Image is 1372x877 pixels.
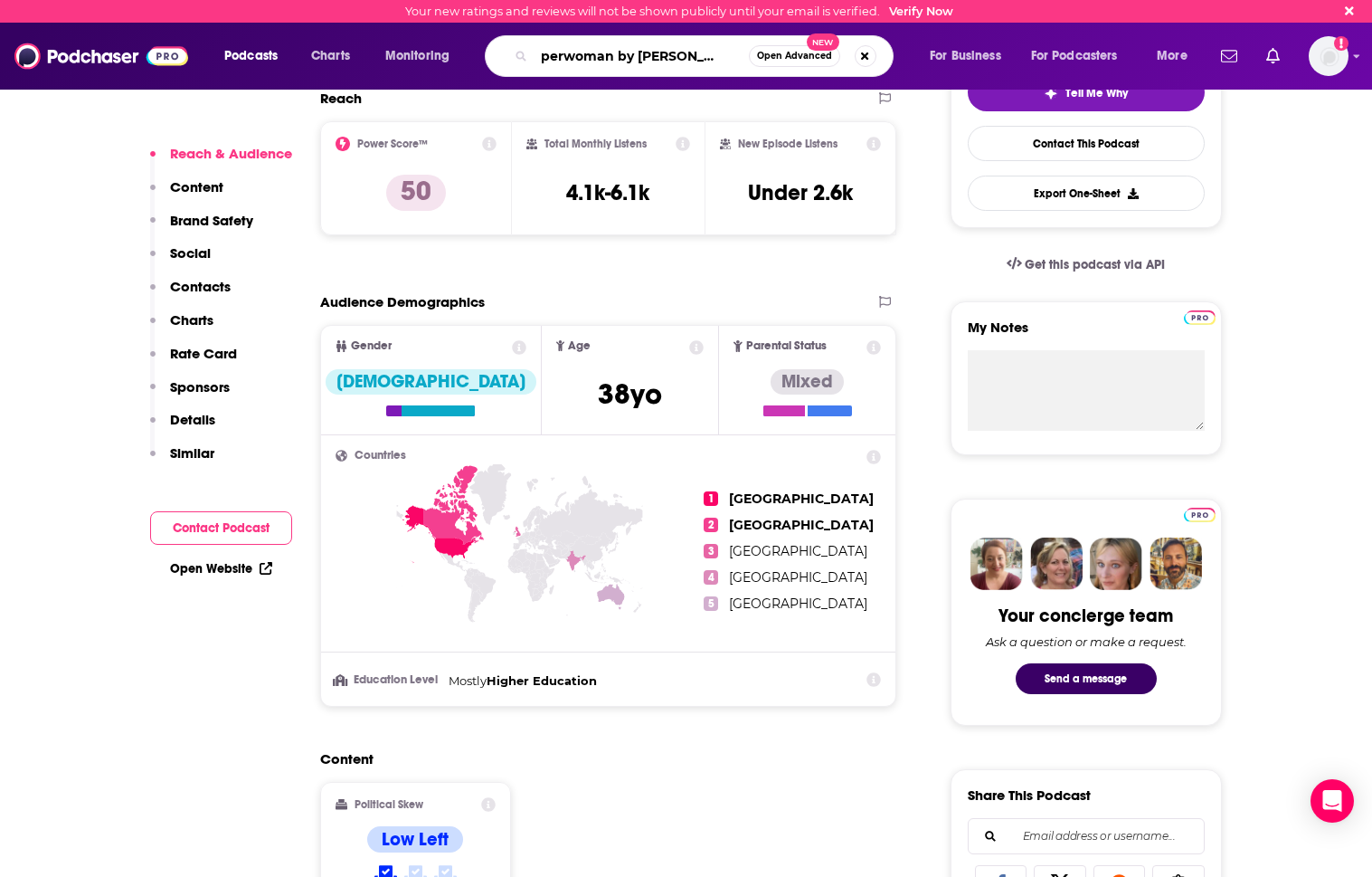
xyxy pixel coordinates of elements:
span: Charts [311,43,350,69]
img: Jules Profile [1090,538,1142,590]
button: Contact Podcast [150,511,292,545]
h3: Under 2.6k [748,179,853,206]
p: Brand Safety [170,212,253,229]
span: 2 [704,518,718,532]
button: Details [150,411,215,444]
button: Reach & Audience [150,145,292,178]
a: Verify Now [889,5,953,18]
a: Show notifications dropdown [1214,41,1244,71]
p: 50 [386,175,446,211]
h2: Total Monthly Listens [544,138,647,150]
span: 4 [704,570,718,585]
img: Podchaser Pro [1184,310,1216,325]
button: Open AdvancedNew [749,45,840,67]
p: Social [170,244,211,262]
h2: Power Score™ [357,138,428,150]
button: Charts [150,311,213,345]
p: Reach & Audience [170,145,292,162]
a: Show notifications dropdown [1259,41,1287,71]
span: 1 [704,491,718,506]
h4: Low Left [382,828,449,851]
span: Gender [351,340,392,352]
img: Podchaser - Follow, Share and Rate Podcasts [14,39,188,73]
span: [GEOGRAPHIC_DATA] [729,596,867,612]
span: [GEOGRAPHIC_DATA] [729,491,874,507]
button: Export One-Sheet [968,176,1205,211]
img: Podchaser Pro [1184,508,1216,522]
h2: Reach [320,90,362,107]
span: 3 [704,544,718,558]
button: tell me why sparkleTell Me Why [968,73,1205,111]
span: Higher Education [487,673,597,688]
span: Podcasts [224,43,278,69]
img: Barbara Profile [1030,538,1083,590]
span: Countries [355,450,406,462]
img: Sydney Profile [970,538,1023,590]
img: Jon Profile [1150,538,1202,590]
h3: Share This Podcast [968,786,1091,804]
div: Your new ratings and reviews will not be shown publicly until your email is verified. [405,5,953,18]
span: 38 yo [598,377,662,412]
h2: Content [320,750,883,767]
img: User Profile [1309,36,1348,76]
p: Similar [170,444,214,462]
span: Open Advanced [757,52,832,61]
img: tell me why sparkle [1044,86,1058,100]
h3: 4.1k-6.1k [566,179,649,206]
a: Pro website [1184,505,1216,522]
p: Rate Card [170,345,237,362]
span: For Business [930,43,1001,69]
input: Email address or username... [983,819,1189,853]
p: Charts [170,311,213,329]
div: Your concierge team [998,605,1173,627]
input: Search podcasts, credits, & more... [535,42,749,71]
p: Details [170,411,215,428]
a: Charts [299,42,361,71]
h2: New Episode Listens [738,138,837,150]
h3: Education Level [336,674,441,686]
button: Brand Safety [150,212,253,245]
div: Open Intercom Messenger [1310,779,1354,823]
span: For Podcasters [1031,43,1118,69]
span: New [807,33,839,51]
button: Sponsors [150,378,230,412]
div: Mixed [771,369,844,395]
button: Send a message [1016,663,1157,694]
p: Sponsors [170,378,230,396]
span: Monitoring [385,43,449,69]
button: open menu [373,42,473,71]
p: Contacts [170,278,231,295]
button: Similar [150,444,214,478]
h2: Audience Demographics [320,293,485,310]
button: Show profile menu [1309,36,1348,76]
svg: Email not verified [1334,36,1348,51]
span: Age [568,340,591,352]
button: Rate Card [150,345,237,378]
button: open menu [1144,42,1210,71]
span: Parental Status [746,340,827,352]
span: [GEOGRAPHIC_DATA] [729,543,867,559]
h2: Political Skew [355,798,423,811]
span: 5 [704,596,718,611]
button: Content [150,178,223,212]
label: My Notes [968,319,1205,350]
div: Search podcasts, credits, & more... [502,35,911,77]
a: Pro website [1184,308,1216,325]
div: Ask a question or make a request. [986,634,1187,649]
span: [GEOGRAPHIC_DATA] [729,517,874,533]
button: open menu [917,42,1024,71]
a: Open Website [170,561,272,577]
span: Logged in as charlottestone [1309,36,1348,76]
div: [DEMOGRAPHIC_DATA] [326,369,536,395]
p: Content [170,178,223,195]
button: Contacts [150,278,231,311]
span: Mostly [449,673,487,688]
span: Get this podcast via API [1025,257,1165,272]
span: More [1157,43,1187,69]
a: Contact This Podcast [968,126,1205,161]
button: open menu [1019,42,1144,71]
button: open menu [212,42,301,71]
button: Social [150,244,211,278]
a: Get this podcast via API [992,243,1180,287]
